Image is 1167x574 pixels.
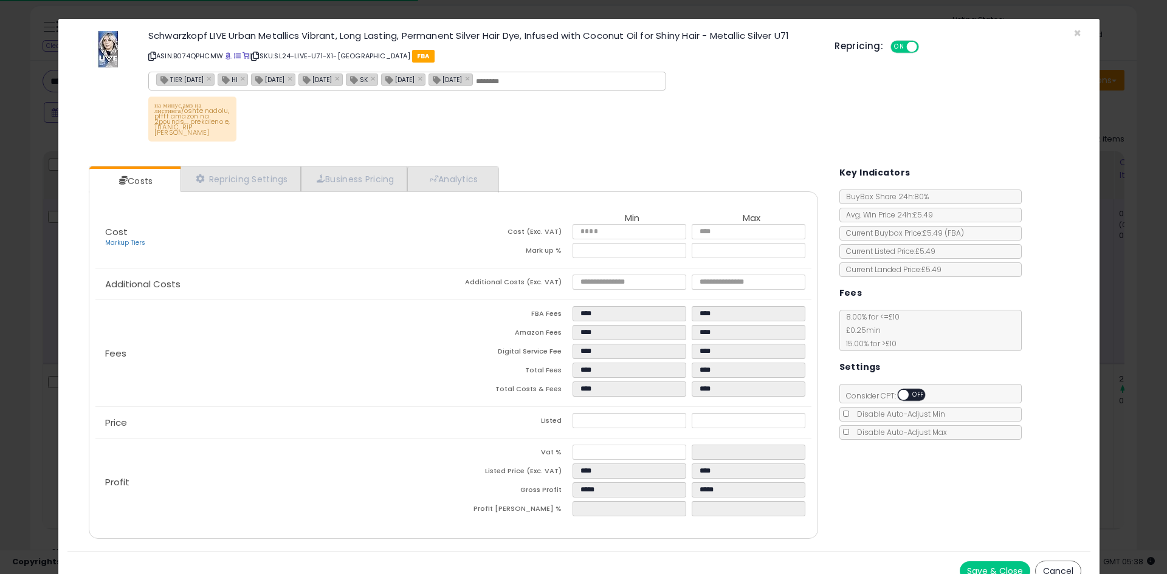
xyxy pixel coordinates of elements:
[840,210,933,220] span: Avg. Win Price 24h: £5.49
[453,325,573,344] td: Amazon Fees
[148,97,236,142] p: на минус,амз на листинга/oshte nadolu, pffff amazon na 2pounds... prekaleno e, TITANIC, RIP [PERS...
[95,349,453,358] p: Fees
[407,166,497,191] a: Analytics
[207,73,214,84] a: ×
[917,42,937,52] span: OFF
[148,31,816,40] h3: Schwarzkopf LIVE Urban Metallics Vibrant, Long Lasting, Permanent Silver Hair Dye, Infused with C...
[453,243,573,262] td: Mark up %
[412,50,435,63] span: FBA
[429,74,462,84] span: [DATE]
[453,463,573,482] td: Listed Price (Exc. VAT)
[923,228,964,238] span: £5.49
[840,391,942,401] span: Consider CPT:
[181,166,301,191] a: Repricing Settings
[95,227,453,248] p: Cost
[234,51,241,61] a: All offer listings
[225,51,232,61] a: BuyBox page
[453,275,573,293] td: Additional Costs (Exc. VAT)
[840,228,964,238] span: Current Buybox Price:
[839,165,911,180] h5: Key Indicators
[453,306,573,325] td: FBA Fees
[835,41,883,51] h5: Repricing:
[453,381,573,400] td: Total Costs & Fees
[148,46,816,66] p: ASIN: B074QPHCMW | SKU: SL24-LIVE-U71-X1-[GEOGRAPHIC_DATA]
[105,238,145,247] a: Markup Tiers
[453,413,573,432] td: Listed
[90,31,126,67] img: 51d2hJayh4L._SL60_.jpg
[851,427,947,437] span: Disable Auto-Adjust Max
[89,169,179,193] a: Costs
[945,228,964,238] span: ( FBA )
[453,224,573,243] td: Cost (Exc. VAT)
[371,73,378,84] a: ×
[252,74,284,84] span: [DATE]
[839,285,862,301] h5: Fees
[95,418,453,428] p: Price
[840,312,900,349] span: 8.00 % for <= £10
[241,73,248,84] a: ×
[453,344,573,363] td: Digital Service Fee
[418,73,425,84] a: ×
[301,166,407,191] a: Business Pricing
[243,51,249,61] a: Your listing only
[840,264,942,275] span: Current Landed Price: £5.49
[573,213,692,224] th: Min
[453,445,573,463] td: Vat %
[287,73,295,84] a: ×
[335,73,342,84] a: ×
[346,74,368,84] span: SK
[840,338,897,349] span: 15.00 % for > £10
[909,390,928,400] span: OFF
[453,482,573,501] td: Gross Profit
[382,74,415,84] span: [DATE]
[465,73,472,84] a: ×
[851,409,945,419] span: Disable Auto-Adjust Min
[95,279,453,289] p: Additional Costs
[218,74,238,84] span: HI
[692,213,811,224] th: Max
[453,363,573,381] td: Total Fees
[453,501,573,520] td: Profit [PERSON_NAME] %
[95,477,453,487] p: Profit
[839,360,881,375] h5: Settings
[1073,24,1081,42] span: ×
[299,74,332,84] span: [DATE]
[840,325,881,335] span: £0.25 min
[840,246,935,256] span: Current Listed Price: £5.49
[840,191,929,202] span: BuyBox Share 24h: 80%
[892,42,907,52] span: ON
[157,74,204,84] span: TIER [DATE]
